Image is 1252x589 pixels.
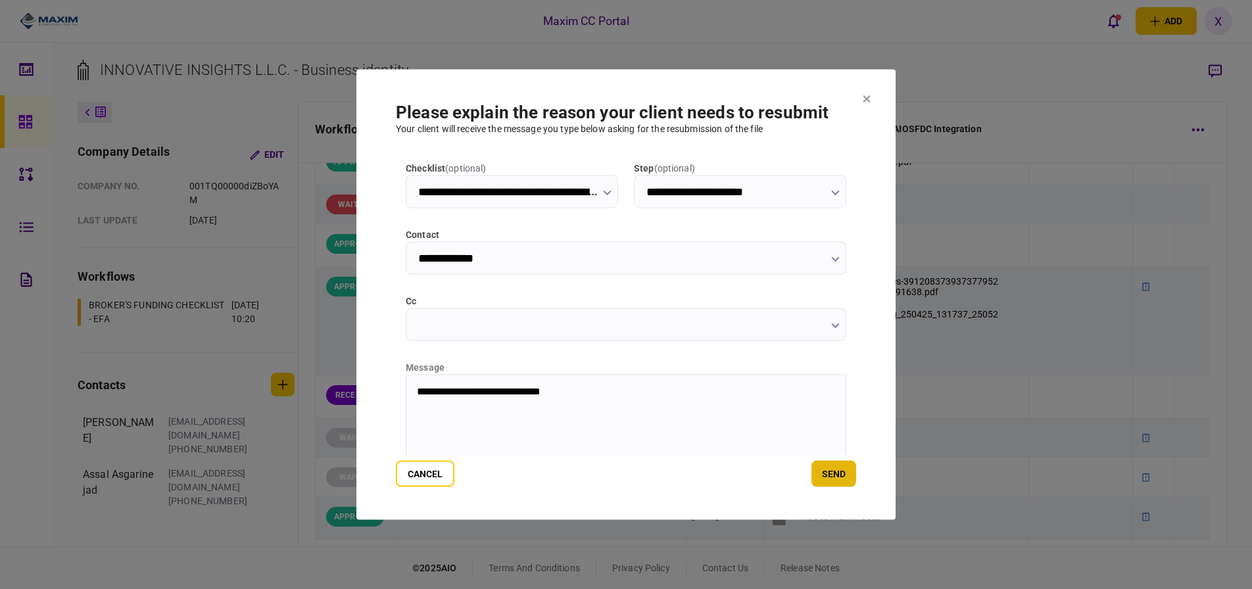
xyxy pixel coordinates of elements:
[406,375,846,507] iframe: Rich Text Area
[654,163,695,174] span: ( optional )
[406,176,618,208] input: checklist
[396,461,454,487] button: Cancel
[396,122,856,136] div: Your client will receive the message you type below asking for the resubmission of the file
[445,163,486,174] span: ( optional )
[406,361,846,375] div: message
[634,162,846,176] label: step
[634,176,846,208] input: step
[406,242,846,275] input: contact
[406,228,846,242] label: contact
[406,294,846,308] label: cc
[406,162,618,176] label: checklist
[811,461,856,487] button: send
[396,103,856,122] h1: Please explain the reason your client needs to resubmit
[406,308,846,341] input: cc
